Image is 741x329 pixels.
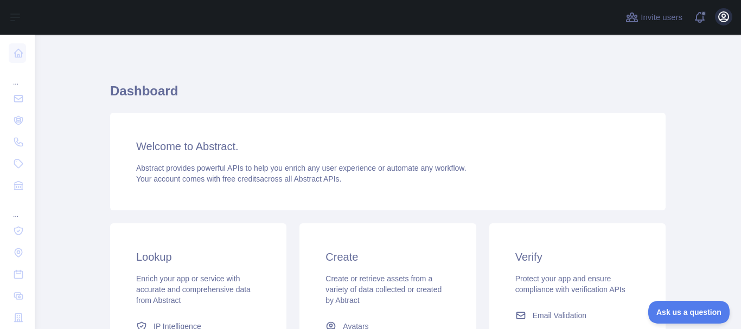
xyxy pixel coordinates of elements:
[325,274,442,305] span: Create or retrieve assets from a variety of data collected or created by Abtract
[325,249,450,265] h3: Create
[110,82,666,108] h1: Dashboard
[136,249,260,265] h3: Lookup
[533,310,586,321] span: Email Validation
[623,9,685,26] button: Invite users
[648,301,730,324] iframe: Toggle Customer Support
[222,175,260,183] span: free credits
[136,175,341,183] span: Your account comes with across all Abstract APIs.
[641,11,682,24] span: Invite users
[511,306,644,325] a: Email Validation
[9,65,26,87] div: ...
[9,197,26,219] div: ...
[515,249,640,265] h3: Verify
[515,274,625,294] span: Protect your app and ensure compliance with verification APIs
[136,164,467,172] span: Abstract provides powerful APIs to help you enrich any user experience or automate any workflow.
[136,139,640,154] h3: Welcome to Abstract.
[136,274,251,305] span: Enrich your app or service with accurate and comprehensive data from Abstract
